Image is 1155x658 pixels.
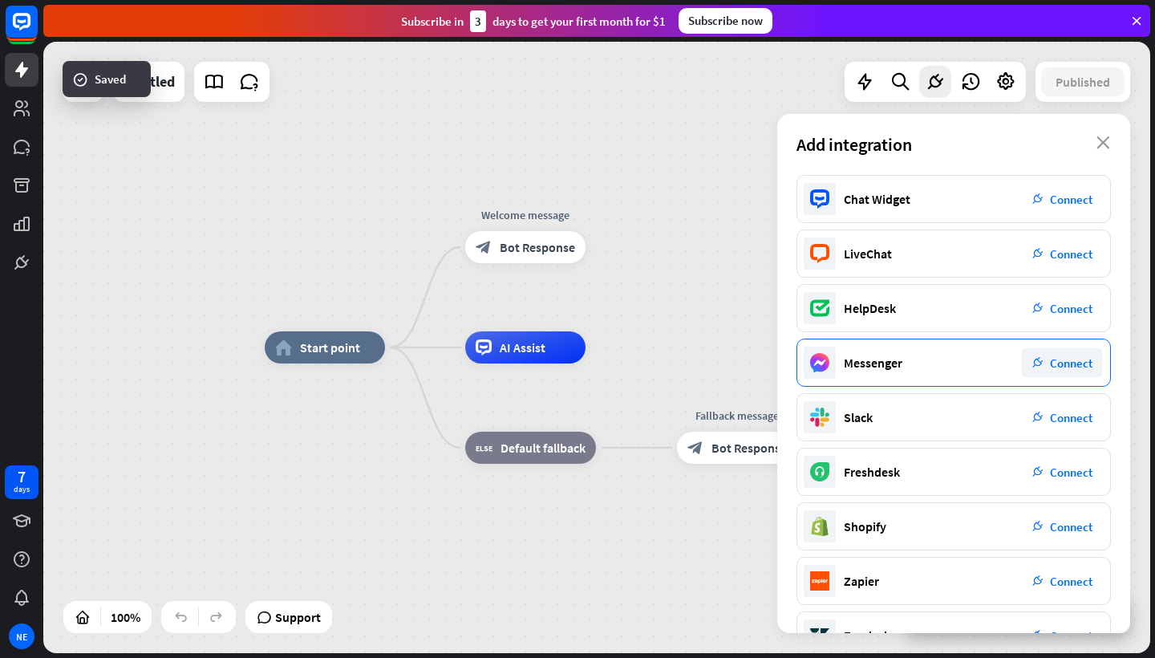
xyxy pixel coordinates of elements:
[18,469,26,484] div: 7
[275,339,292,355] i: home_2
[679,8,772,34] div: Subscribe now
[14,484,30,495] div: days
[106,604,145,630] div: 100%
[300,339,360,355] span: Start point
[1032,466,1044,477] i: plug_integration
[9,623,34,649] div: NE
[401,10,666,32] div: Subscribe in days to get your first month for $1
[1032,630,1044,641] i: plug_integration
[1032,248,1044,259] i: plug_integration
[1032,412,1044,423] i: plug_integration
[844,464,900,480] div: Freshdesk
[1050,246,1092,262] span: Connect
[476,239,492,255] i: block_bot_response
[1096,136,1110,149] i: close
[1050,465,1092,480] span: Connect
[844,191,910,207] div: Chat Widget
[844,409,873,425] div: Slack
[1041,67,1125,96] button: Published
[1032,193,1044,205] i: plug_integration
[275,604,321,630] span: Support
[453,207,598,223] div: Welcome message
[500,440,586,456] span: Default fallback
[5,465,38,499] a: 7 days
[711,440,787,456] span: Bot Response
[1050,410,1092,425] span: Connect
[470,10,486,32] div: 3
[1050,628,1092,644] span: Connect
[1032,303,1044,314] i: plug_integration
[1050,301,1092,316] span: Connect
[500,239,575,255] span: Bot Response
[844,573,879,589] div: Zapier
[1032,521,1044,532] i: plug_integration
[1050,519,1092,534] span: Connect
[72,71,88,87] i: success
[844,628,890,644] div: Zendesk
[796,133,912,156] span: Add integration
[1050,192,1092,207] span: Connect
[123,62,175,102] div: Untitled
[1032,357,1044,368] i: plug_integration
[844,355,902,371] div: Messenger
[1032,575,1044,587] i: plug_integration
[844,300,896,316] div: HelpDesk
[476,440,492,456] i: block_fallback
[665,408,809,424] div: Fallback message
[13,6,61,55] button: Open LiveChat chat widget
[1050,355,1092,371] span: Connect
[500,339,545,355] span: AI Assist
[687,440,703,456] i: block_bot_response
[844,518,886,534] div: Shopify
[844,246,892,262] div: LiveChat
[1050,574,1092,589] span: Connect
[95,71,126,87] span: Saved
